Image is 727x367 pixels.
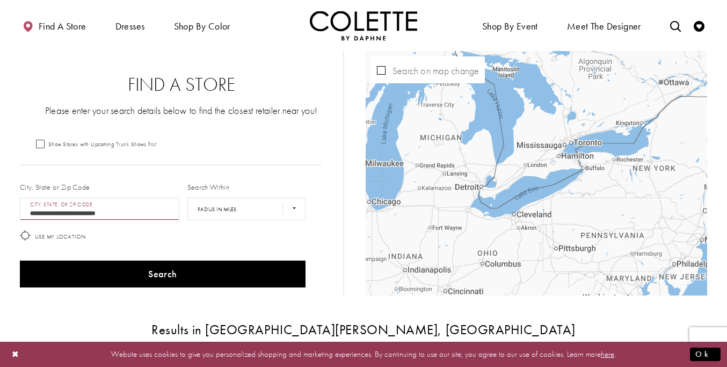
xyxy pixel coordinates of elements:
input: City, State, or ZIP Code [20,198,179,220]
h2: Find a Store [41,74,322,96]
p: Website uses cookies to give you personalized shopping and marketing experiences. By continuing t... [77,347,650,362]
a: Find a store [20,11,89,40]
span: Find a store [39,21,86,32]
span: Shop By Event [479,11,541,40]
a: Toggle search [667,11,684,40]
a: here [601,349,614,359]
a: Meet the designer [564,11,644,40]
span: Meet the designer [567,21,641,32]
span: Shop by color [171,11,233,40]
div: Map with store locations [366,51,707,296]
button: Submit Dialog [690,348,721,361]
button: Close Dialog [6,345,25,364]
a: Check Wishlist [691,11,707,40]
label: Search Within [187,182,229,192]
label: City, State or Zip Code [20,182,90,192]
img: Colette by Daphne [310,11,417,40]
a: Visit Home Page [310,11,417,40]
select: Radius In Miles [187,198,306,220]
h3: Results in [GEOGRAPHIC_DATA][PERSON_NAME], [GEOGRAPHIC_DATA] [20,322,707,337]
span: Shop by color [174,21,230,32]
span: Dresses [113,11,148,40]
span: Dresses [115,21,145,32]
p: Please enter your search details below to find the closest retailer near you! [41,104,322,117]
span: Shop By Event [482,21,538,32]
button: Search [20,261,306,287]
